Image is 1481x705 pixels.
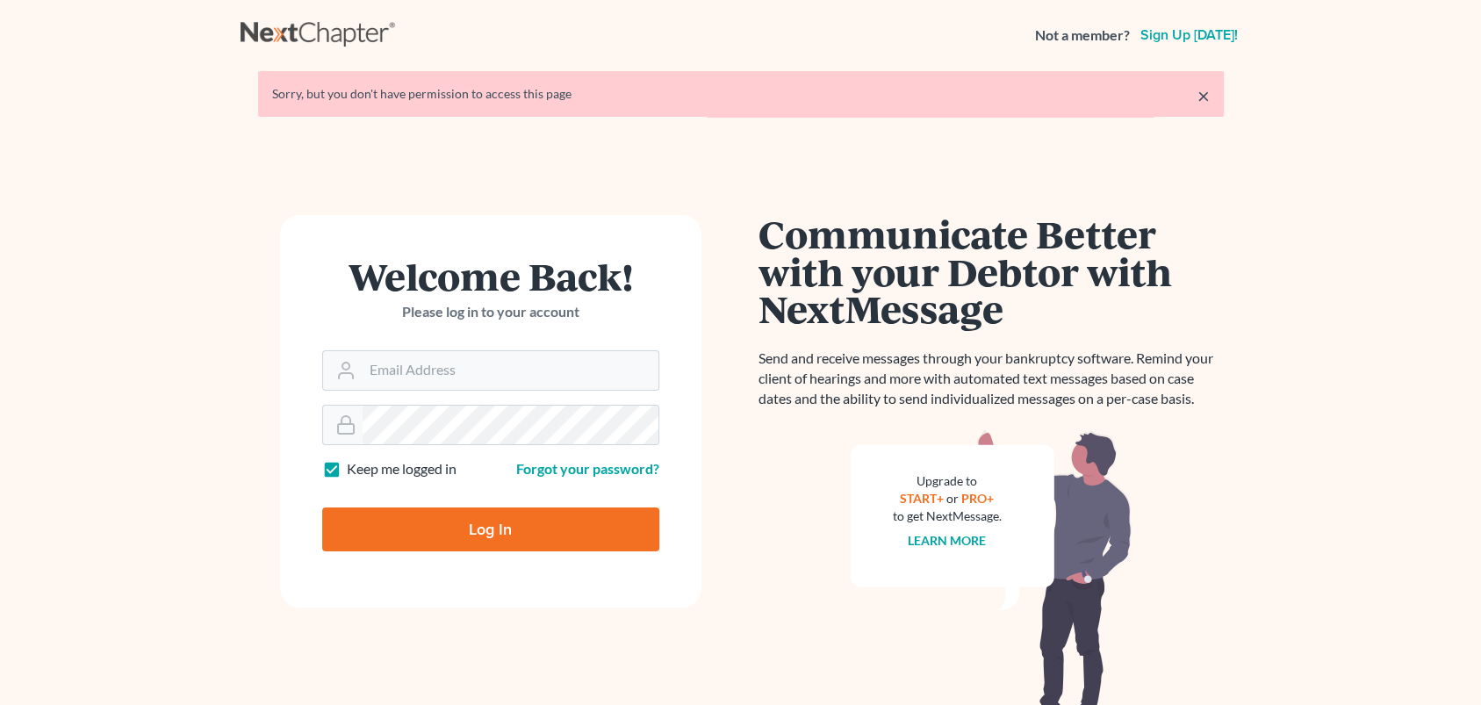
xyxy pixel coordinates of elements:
[1035,25,1130,46] strong: Not a member?
[893,472,1002,490] div: Upgrade to
[758,349,1224,409] p: Send and receive messages through your bankruptcy software. Remind your client of hearings and mo...
[347,459,457,479] label: Keep me logged in
[900,491,944,506] a: START+
[322,302,659,322] p: Please log in to your account
[322,257,659,295] h1: Welcome Back!
[908,533,986,548] a: Learn more
[516,460,659,477] a: Forgot your password?
[961,491,994,506] a: PRO+
[1197,85,1210,106] a: ×
[272,85,1210,103] div: Sorry, but you don't have permission to access this page
[322,507,659,551] input: Log In
[893,507,1002,525] div: to get NextMessage.
[946,491,959,506] span: or
[758,215,1224,327] h1: Communicate Better with your Debtor with NextMessage
[1137,28,1241,42] a: Sign up [DATE]!
[363,351,658,390] input: Email Address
